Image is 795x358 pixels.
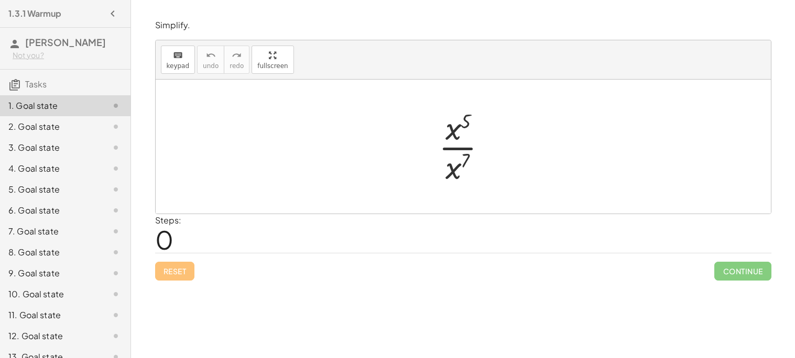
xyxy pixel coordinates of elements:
i: Task not started. [110,162,122,175]
div: 11. Goal state [8,309,93,321]
button: keyboardkeypad [161,46,195,74]
div: 10. Goal state [8,288,93,300]
p: Simplify. [155,19,771,31]
button: undoundo [197,46,224,74]
span: undo [203,62,219,70]
div: 2. Goal state [8,120,93,133]
div: 8. Goal state [8,246,93,259]
button: redoredo [224,46,249,74]
i: Task not started. [110,225,122,238]
span: Tasks [25,79,47,89]
div: 9. Goal state [8,267,93,279]
div: 12. Goal state [8,330,93,342]
button: fullscreen [252,46,293,74]
div: 5. Goal state [8,183,93,196]
i: Task not started. [110,330,122,342]
div: 4. Goal state [8,162,93,175]
span: 0 [155,223,173,255]
span: redo [230,62,244,70]
i: Task not started. [110,141,122,154]
i: keyboard [173,49,183,62]
div: 7. Goal state [8,225,93,238]
i: Task not started. [110,288,122,300]
i: Task not started. [110,267,122,279]
span: keypad [167,62,190,70]
label: Steps: [155,215,181,226]
i: Task not started. [110,246,122,259]
i: Task not started. [110,183,122,196]
div: 3. Goal state [8,141,93,154]
div: 1. Goal state [8,99,93,112]
i: undo [206,49,216,62]
span: fullscreen [257,62,288,70]
i: redo [232,49,242,62]
i: Task not started. [110,99,122,112]
i: Task not started. [110,204,122,217]
i: Task not started. [110,120,122,133]
i: Task not started. [110,309,122,321]
span: [PERSON_NAME] [25,36,106,48]
h4: 1.3.1 Warmup [8,7,61,20]
div: Not you? [13,50,122,61]
div: 6. Goal state [8,204,93,217]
